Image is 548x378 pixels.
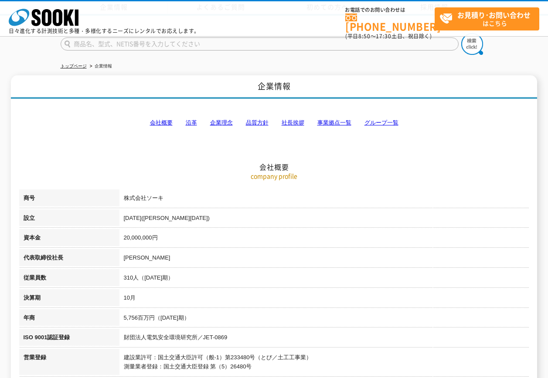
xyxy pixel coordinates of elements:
a: お見積り･お問い合わせはこちら [435,7,539,30]
th: 営業登録 [19,349,119,378]
input: 商品名、型式、NETIS番号を入力してください [61,37,459,51]
a: 会社概要 [150,119,173,126]
td: 10月 [119,289,529,309]
a: グループ一覧 [364,119,398,126]
td: 310人（[DATE]期） [119,269,529,289]
p: 日々進化する計測技術と多種・多様化するニーズにレンタルでお応えします。 [9,28,200,34]
a: トップページ [61,64,87,68]
h2: 会社概要 [19,75,529,172]
strong: お見積り･お問い合わせ [457,10,531,20]
th: 設立 [19,209,119,229]
p: company profile [19,172,529,181]
li: 企業情報 [88,62,112,71]
a: 事業拠点一覧 [317,119,351,126]
h1: 企業情報 [11,75,537,99]
span: 8:50 [358,32,371,40]
span: お電話でのお問い合わせは [345,7,435,13]
span: はこちら [439,8,539,30]
a: 企業理念 [210,119,233,126]
th: 資本金 [19,229,119,249]
th: 決算期 [19,289,119,309]
span: 17:30 [376,32,391,40]
td: 建設業許可：国土交通大臣許可（般-1）第233480号（とび／土工工事業） 測量業者登録：国土交通大臣登録 第（5）26480号 [119,349,529,378]
th: 商号 [19,189,119,209]
th: 従業員数 [19,269,119,289]
td: [PERSON_NAME] [119,249,529,269]
td: 5,756百万円（[DATE]期） [119,309,529,329]
a: 社長挨拶 [282,119,304,126]
span: (平日 ～ 土日、祝日除く) [345,32,432,40]
img: btn_search.png [461,33,483,55]
td: [DATE]([PERSON_NAME][DATE]) [119,209,529,229]
th: ISO 9001認証登録 [19,329,119,349]
a: 沿革 [186,119,197,126]
td: 財団法人電気安全環境研究所／JET-0869 [119,329,529,349]
a: [PHONE_NUMBER] [345,13,435,31]
th: 代表取締役社長 [19,249,119,269]
a: 品質方針 [246,119,269,126]
td: 20,000,000円 [119,229,529,249]
th: 年商 [19,309,119,329]
td: 株式会社ソーキ [119,189,529,209]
